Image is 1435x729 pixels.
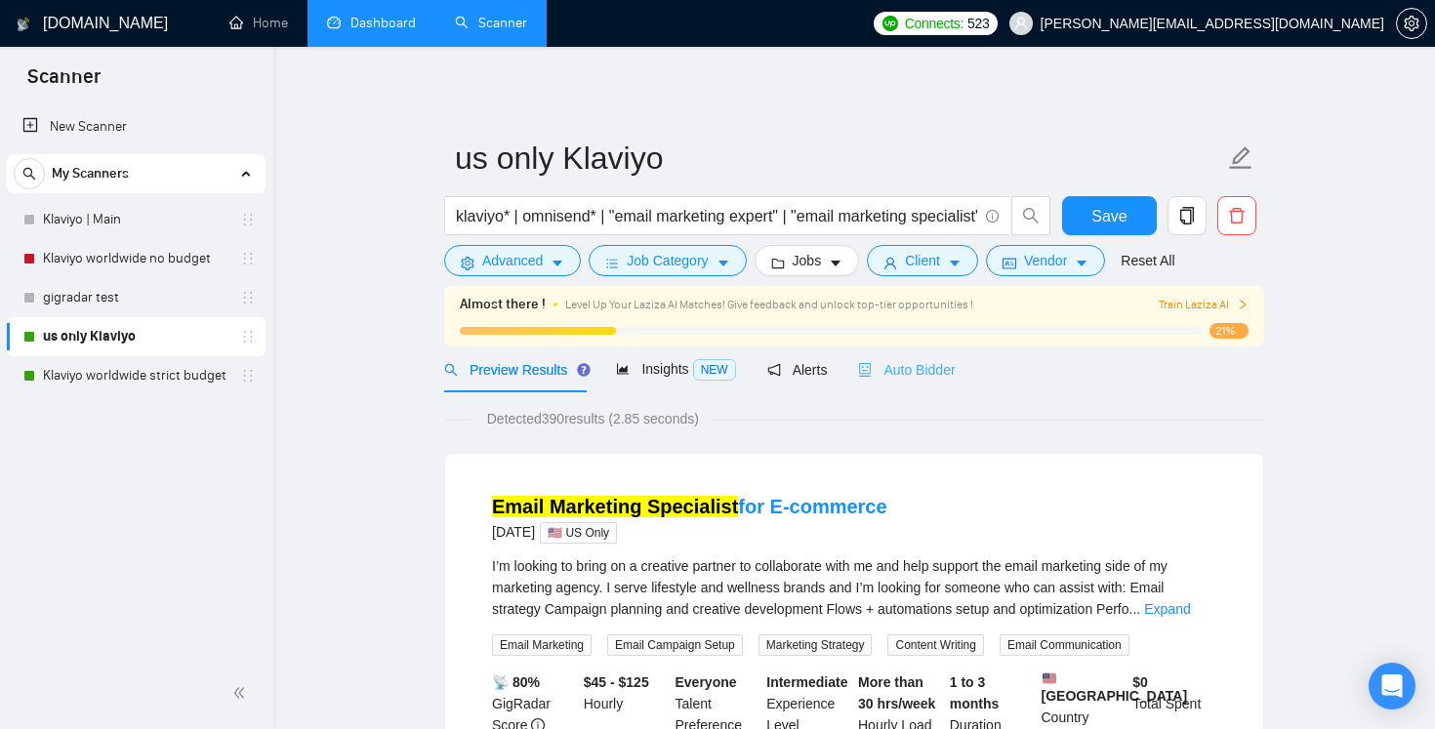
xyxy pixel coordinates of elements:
span: 🇺🇸 US Only [540,522,617,544]
span: Almost there ! [460,294,546,315]
button: settingAdvancedcaret-down [444,245,581,276]
span: bars [605,256,619,270]
a: dashboardDashboard [327,15,416,31]
b: Everyone [676,674,737,690]
span: copy [1168,207,1206,224]
a: Klaviyo worldwide no budget [43,239,228,278]
button: Save [1062,196,1157,235]
span: Email Marketing [492,634,592,656]
span: search [1012,207,1049,224]
div: Open Intercom Messenger [1369,663,1415,709]
button: delete [1217,196,1256,235]
span: area-chart [616,362,630,376]
span: caret-down [948,256,962,270]
b: $45 - $125 [584,674,649,690]
span: edit [1228,145,1253,171]
span: search [444,363,458,377]
span: Insights [616,361,735,377]
span: Scanner [12,62,116,103]
button: search [1011,196,1050,235]
span: delete [1218,207,1255,224]
span: idcard [1003,256,1016,270]
a: homeHome [229,15,288,31]
span: Alerts [767,362,828,378]
span: Level Up Your Laziza AI Matches! Give feedback and unlock top-tier opportunities ! [565,298,973,311]
span: right [1237,299,1249,310]
b: 📡 80% [492,674,540,690]
a: searchScanner [455,15,527,31]
span: My Scanners [52,154,129,193]
span: Preview Results [444,362,585,378]
button: setting [1396,8,1427,39]
a: gigradar test [43,278,228,317]
button: barsJob Categorycaret-down [589,245,746,276]
li: New Scanner [7,107,266,146]
a: setting [1396,16,1427,31]
b: $ 0 [1132,674,1148,690]
b: 1 to 3 months [950,674,1000,711]
span: Vendor [1024,250,1067,271]
span: Save [1091,204,1127,228]
button: userClientcaret-down [867,245,978,276]
span: info-circle [986,210,999,223]
span: holder [240,251,256,266]
span: Email Campaign Setup [607,634,743,656]
span: Jobs [793,250,822,271]
span: setting [1397,16,1426,31]
a: Email Marketing Specialistfor E-commerce [492,496,887,517]
span: caret-down [717,256,730,270]
span: double-left [232,683,252,703]
span: Client [905,250,940,271]
span: robot [858,363,872,377]
b: Intermediate [766,674,847,690]
span: caret-down [829,256,842,270]
span: Advanced [482,250,543,271]
img: logo [17,9,30,40]
button: idcardVendorcaret-down [986,245,1105,276]
a: New Scanner [22,107,250,146]
span: search [15,167,44,181]
div: I’m looking to bring on a creative partner to collaborate with me and help support the email mark... [492,555,1216,620]
span: folder [771,256,785,270]
span: Job Category [627,250,708,271]
span: Content Writing [887,634,983,656]
span: caret-down [1075,256,1088,270]
span: Connects: [905,13,963,34]
span: 21% [1209,323,1249,339]
img: 🇺🇸 [1043,671,1056,685]
button: folderJobscaret-down [755,245,860,276]
a: Expand [1144,601,1190,617]
span: Email Communication [1000,634,1129,656]
span: holder [240,329,256,344]
div: [DATE] [492,520,887,544]
span: 523 [967,13,989,34]
a: Klaviyo worldwide strict budget [43,356,228,395]
b: [GEOGRAPHIC_DATA] [1042,671,1188,704]
span: caret-down [551,256,564,270]
span: NEW [693,359,736,381]
li: My Scanners [7,154,266,395]
span: Detected 390 results (2.85 seconds) [473,408,713,429]
a: Klaviyo | Main [43,200,228,239]
b: More than 30 hrs/week [858,674,935,711]
a: us only Klaviyo [43,317,228,356]
span: holder [240,212,256,227]
span: setting [461,256,474,270]
button: copy [1168,196,1207,235]
span: user [883,256,897,270]
span: holder [240,290,256,305]
span: Marketing Strategy [758,634,873,656]
span: holder [240,368,256,384]
span: ... [1129,601,1141,617]
span: Auto Bidder [858,362,955,378]
span: notification [767,363,781,377]
a: Reset All [1121,250,1174,271]
span: user [1014,17,1028,30]
button: search [14,158,45,189]
mark: Email Marketing Specialist [492,496,738,517]
input: Search Freelance Jobs... [456,204,977,228]
input: Scanner name... [455,134,1224,182]
div: Tooltip anchor [575,361,593,379]
button: Train Laziza AI [1159,296,1249,314]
